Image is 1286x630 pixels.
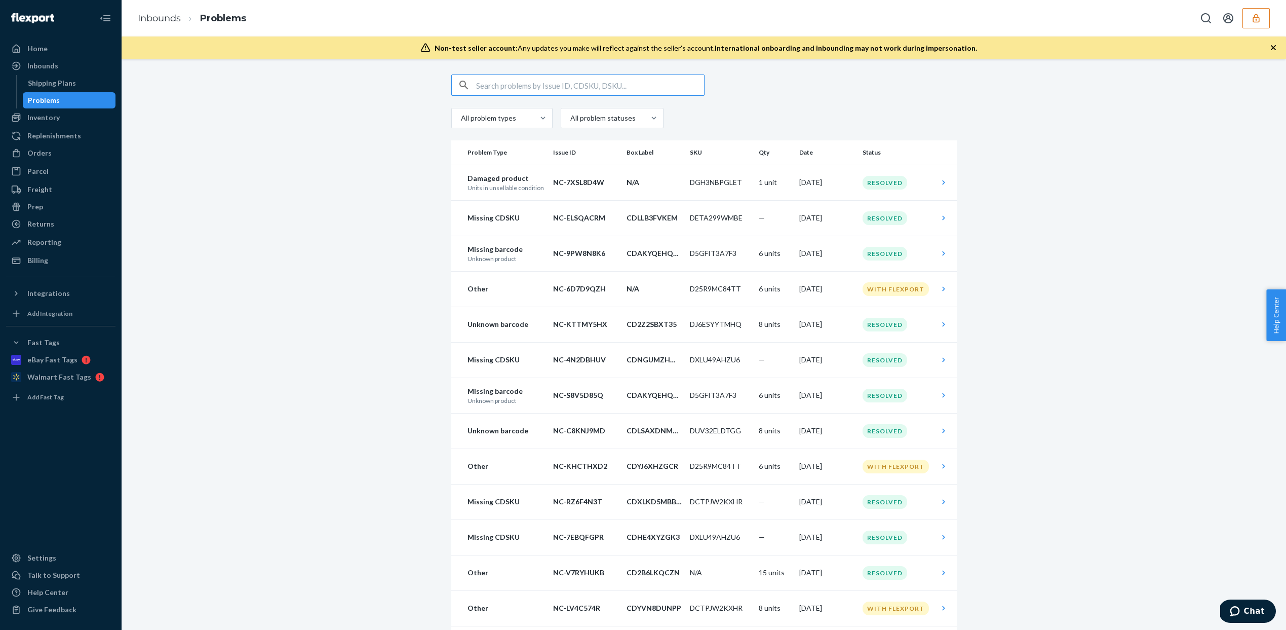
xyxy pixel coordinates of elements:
a: eBay Fast Tags [6,352,115,368]
div: Add Fast Tag [27,393,64,401]
div: Replenishments [27,131,81,141]
th: Box Label [622,140,686,165]
div: Talk to Support [27,570,80,580]
p: Unknown product [467,396,545,405]
p: NC-LV4C574R [553,603,618,613]
div: Help Center [27,587,68,598]
a: Inbounds [6,58,115,74]
td: DCTPJW2KXHR [686,484,755,520]
div: Resolved [863,495,907,509]
td: [DATE] [795,307,859,342]
p: NC-KHCTHXD2 [553,461,618,471]
ol: breadcrumbs [130,4,254,33]
td: 8 units [755,413,795,449]
div: Integrations [27,288,70,299]
td: [DATE] [795,342,859,378]
a: Reporting [6,234,115,250]
p: Missing barcode [467,244,545,254]
p: CDYVN8DUNPP [627,603,682,613]
td: D25R9MC84TT [686,271,755,307]
td: D5GFIT3A7F3 [686,378,755,413]
td: 6 units [755,449,795,484]
p: Other [467,461,545,471]
td: [DATE] [795,484,859,520]
a: Walmart Fast Tags [6,369,115,385]
img: Flexport logo [11,13,54,23]
p: Other [467,568,545,578]
td: 6 units [755,236,795,271]
button: Talk to Support [6,567,115,583]
a: Prep [6,199,115,215]
a: Inventory [6,109,115,126]
div: Returns [27,219,54,229]
div: With Flexport [863,460,929,473]
div: Orders [27,148,52,158]
p: Unknown barcode [467,319,545,329]
td: 15 units [755,555,795,590]
td: [DATE] [795,590,859,626]
td: DXLU49AHZU6 [686,520,755,555]
a: Freight [6,181,115,198]
p: CDNGUMZHWNT [627,355,682,365]
a: Problems [23,92,116,108]
td: [DATE] [795,165,859,200]
div: Walmart Fast Tags [27,372,91,382]
span: — [759,533,765,541]
a: Replenishments [6,128,115,144]
a: Settings [6,550,115,566]
div: Resolved [863,318,907,331]
div: Give Feedback [27,605,76,615]
p: Missing CDSKU [467,213,545,223]
p: Unknown barcode [467,426,545,436]
button: Integrations [6,285,115,302]
a: Problems [200,13,246,24]
p: NC-ELSQACRM [553,213,618,223]
div: Reporting [27,237,61,247]
p: CDAKYQEHQFX [627,390,682,400]
p: Damaged product [467,173,545,183]
td: DETA299WMBE [686,200,755,236]
p: Missing CDSKU [467,355,545,365]
div: Inbounds [27,61,58,71]
p: CDXLKD5MBBM [627,497,682,507]
td: [DATE] [795,555,859,590]
p: CDLSAXDNMD3 [627,426,682,436]
th: Issue ID [549,140,622,165]
button: Open account menu [1218,8,1238,28]
td: 6 units [755,271,795,307]
td: [DATE] [795,520,859,555]
p: CDAKYQEHQFX [627,248,682,258]
div: Resolved [863,566,907,580]
p: NC-C8KNJ9MD [553,426,618,436]
span: — [759,497,765,506]
div: Add Integration [27,309,72,318]
input: All problem statuses [569,113,570,123]
p: N/A [627,284,682,294]
div: Home [27,44,48,54]
span: — [759,355,765,364]
td: D5GFIT3A7F3 [686,236,755,271]
div: Shipping Plans [28,78,76,88]
p: CDHE4XYZGK3 [627,532,682,542]
a: Inbounds [138,13,181,24]
th: SKU [686,140,755,165]
p: NC-S8V5D85Q [553,390,618,400]
p: NC-RZ6F4N3T [553,497,618,507]
a: Billing [6,252,115,269]
td: DGH3NBPGLET [686,165,755,200]
p: NC-7EBQFGPR [553,532,618,542]
button: Fast Tags [6,335,115,351]
p: CDLLB3FVKEM [627,213,682,223]
th: Date [795,140,859,165]
p: NC-4N2DBHUV [553,355,618,365]
td: [DATE] [795,236,859,271]
td: [DATE] [795,378,859,413]
p: Missing CDSKU [467,532,545,542]
td: 8 units [755,307,795,342]
div: Freight [27,184,52,195]
a: Help Center [6,584,115,601]
button: Help Center [1266,289,1286,341]
div: Billing [27,255,48,266]
div: Any updates you make will reflect against the seller's account. [435,43,977,53]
